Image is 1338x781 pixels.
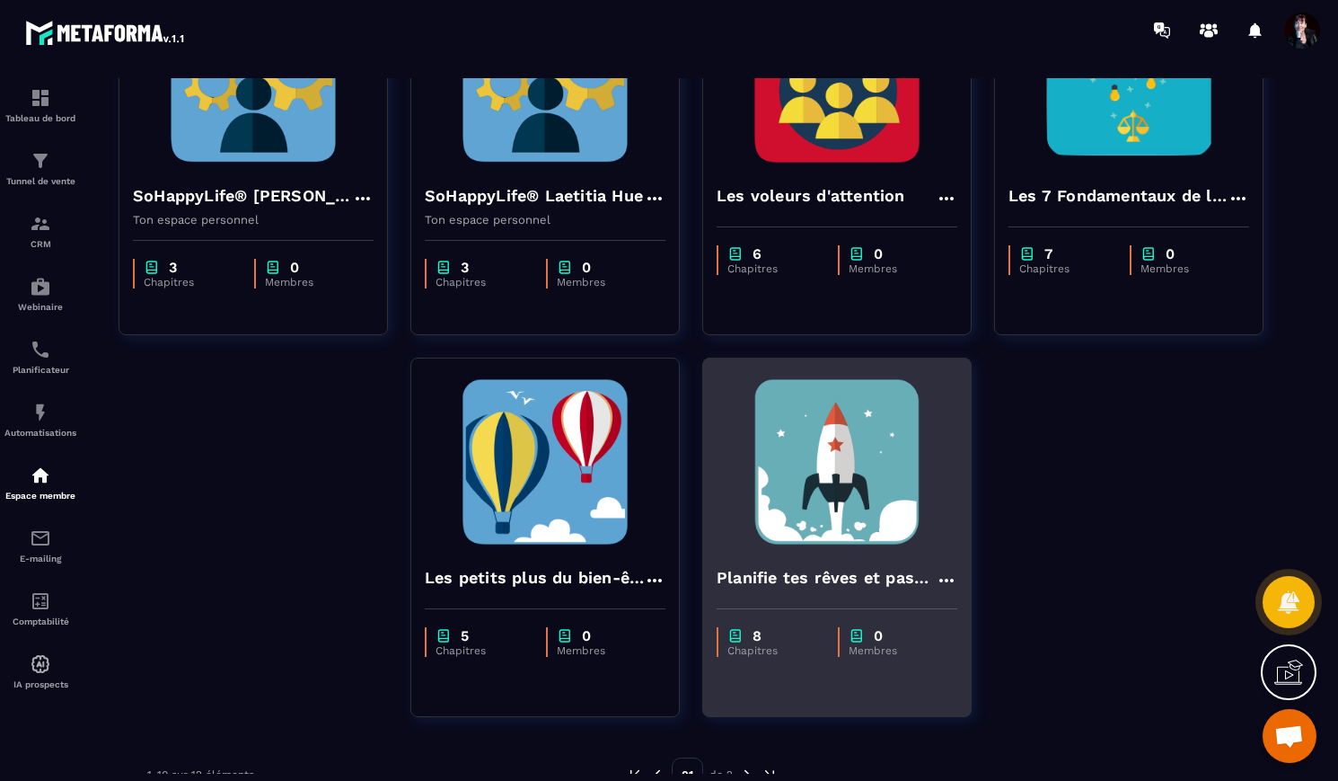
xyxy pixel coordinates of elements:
img: chapter [849,245,865,262]
h4: Planifie tes rêves et passes à l'action [717,565,936,590]
p: Tunnel de vente [4,176,76,186]
img: automations [30,465,51,486]
p: Tableau de bord [4,113,76,123]
p: 3 [461,259,469,276]
p: 1-10 sur 12 éléments [147,768,254,781]
p: Membres [1140,262,1231,275]
a: formation-backgroundPlanifie tes rêves et passes à l'actionchapter8Chapitreschapter0Membres [702,358,994,740]
p: 8 [753,627,761,644]
h4: Les 7 Fondamentaux de la Stabilité Émotionnelle [1008,183,1228,209]
p: 0 [874,245,883,262]
img: chapter [557,259,573,276]
a: emailemailE-mailing [4,514,76,577]
a: schedulerschedulerPlanificateur [4,325,76,388]
p: Membres [849,262,939,275]
a: Ouvrir le chat [1263,709,1316,763]
img: chapter [557,627,573,644]
p: 3 [169,259,177,276]
a: automationsautomationsEspace membre [4,451,76,514]
a: automationsautomationsAutomatisations [4,388,76,451]
p: Ton espace personnel [133,213,374,226]
p: Automatisations [4,428,76,438]
p: Webinaire [4,302,76,312]
p: Planificateur [4,365,76,375]
p: 0 [582,259,591,276]
a: accountantaccountantComptabilité [4,577,76,640]
p: 0 [1166,245,1175,262]
p: Membres [557,276,647,288]
p: Chapitres [436,276,528,288]
p: Chapitres [727,262,820,275]
p: CRM [4,239,76,249]
img: chapter [436,627,452,644]
h4: SoHappyLife® Laetitia Hue [425,183,643,209]
img: formation [30,213,51,235]
img: chapter [144,259,160,276]
img: automations [30,276,51,297]
p: 0 [874,627,883,644]
p: 7 [1044,245,1052,262]
img: formation-background [717,372,957,552]
p: Chapitres [727,644,820,657]
p: Chapitres [144,276,236,288]
a: formationformationCRM [4,200,76,262]
h4: Les petits plus du bien-être [425,565,644,590]
img: automations [30,402,51,423]
a: formation-backgroundLes petits plus du bien-êtrechapter5Chapitreschapter0Membres [410,358,702,740]
p: Membres [557,644,647,657]
img: formation-background [425,372,665,552]
img: chapter [1019,245,1035,262]
img: chapter [265,259,281,276]
p: 0 [290,259,299,276]
p: Chapitres [436,644,528,657]
a: formationformationTunnel de vente [4,137,76,200]
p: Ton espace personnel [425,213,665,226]
p: Comptabilité [4,617,76,626]
p: IA prospects [4,679,76,689]
img: chapter [727,245,744,262]
p: Membres [849,644,939,657]
a: formationformationTableau de bord [4,74,76,137]
p: 5 [461,627,469,644]
p: Espace membre [4,491,76,501]
img: chapter [436,259,452,276]
img: chapter [1140,245,1157,262]
h4: Les voleurs d'attention [717,183,905,209]
img: email [30,528,51,549]
p: 6 [753,245,761,262]
img: formation [30,87,51,109]
a: automationsautomationsWebinaire [4,262,76,325]
p: Chapitres [1019,262,1112,275]
img: logo [25,16,187,49]
h4: SoHappyLife® [PERSON_NAME] [133,183,352,209]
img: formation [30,150,51,172]
img: scheduler [30,339,51,360]
img: accountant [30,590,51,612]
img: chapter [727,627,744,644]
img: automations [30,653,51,675]
p: 0 [582,627,591,644]
p: Membres [265,276,356,288]
p: E-mailing [4,554,76,564]
img: chapter [849,627,865,644]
